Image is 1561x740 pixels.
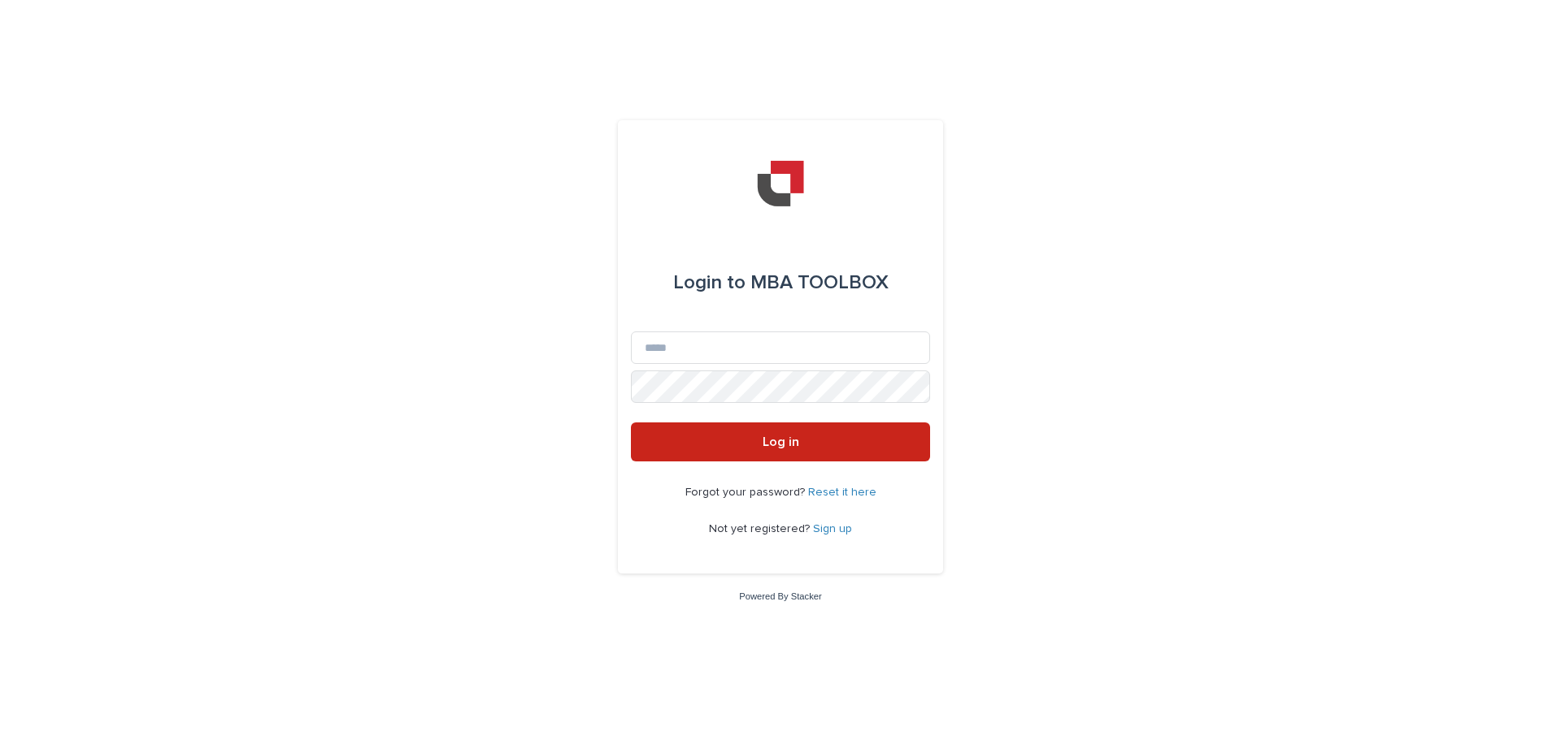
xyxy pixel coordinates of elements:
[673,260,889,305] div: MBA TOOLBOX
[673,273,746,292] span: Login to
[756,159,804,208] img: YiAiwBLRm2aPEWe5IFcA
[813,523,852,534] a: Sign up
[685,487,808,498] span: Forgot your password?
[709,523,813,534] span: Not yet registered?
[808,487,876,498] a: Reset it here
[763,435,799,448] span: Log in
[631,422,930,461] button: Log in
[739,591,821,601] a: Powered By Stacker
